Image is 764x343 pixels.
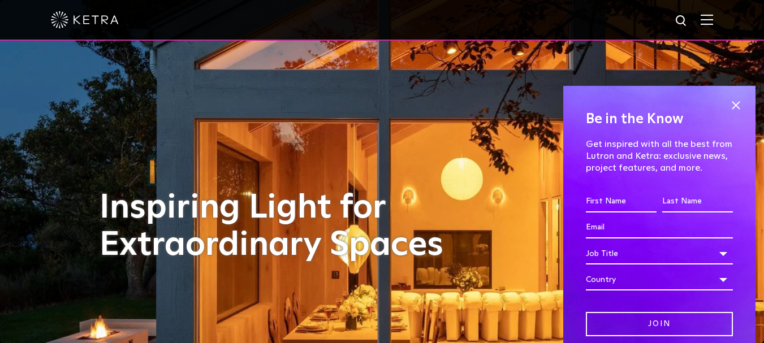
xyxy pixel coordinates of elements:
[51,11,119,28] img: ketra-logo-2019-white
[586,243,733,264] div: Job Title
[586,269,733,290] div: Country
[586,217,733,238] input: Email
[100,189,467,264] h1: Inspiring Light for Extraordinary Spaces
[586,138,733,173] p: Get inspired with all the best from Lutron and Ketra: exclusive news, project features, and more.
[662,191,733,212] input: Last Name
[586,191,657,212] input: First Name
[675,14,689,28] img: search icon
[586,312,733,336] input: Join
[586,108,733,130] h4: Be in the Know
[701,14,713,25] img: Hamburger%20Nav.svg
